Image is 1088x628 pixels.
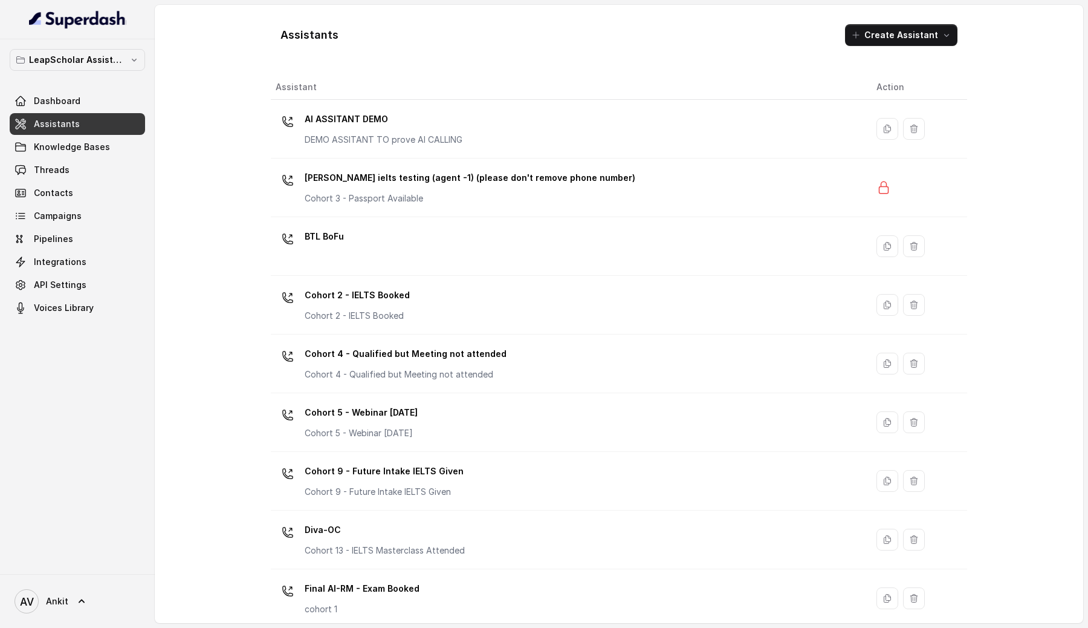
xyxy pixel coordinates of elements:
[34,210,82,222] span: Campaigns
[10,49,145,71] button: LeapScholar Assistant
[305,286,410,305] p: Cohort 2 - IELTS Booked
[271,75,867,100] th: Assistant
[305,192,546,204] p: Cohort 3 - Passport Available
[10,584,145,618] a: Ankit
[34,141,110,153] span: Knowledge Bases
[46,595,68,607] span: Ankit
[305,462,464,481] p: Cohort 9 - Future Intake IELTS Given
[305,579,419,598] p: Final AI-RM - Exam Booked
[10,297,145,319] a: Voices Library
[34,164,70,176] span: Threads
[10,228,145,250] a: Pipelines
[10,182,145,204] a: Contacts
[305,545,465,557] p: Cohort 13 - IELTS Masterclass Attended
[29,53,126,67] p: LeapScholar Assistant
[34,187,73,199] span: Contacts
[34,256,86,268] span: Integrations
[34,233,73,245] span: Pipelines
[34,118,80,130] span: Assistants
[305,368,507,381] p: Cohort 4 - Qualified but Meeting not attended
[845,24,957,46] button: Create Assistant
[305,344,507,364] p: Cohort 4 - Qualified but Meeting not attended
[10,251,145,273] a: Integrations
[10,113,145,135] a: Assistants
[305,520,465,540] p: Diva-OC
[10,136,145,158] a: Knowledge Bases
[867,75,967,100] th: Action
[305,168,635,188] p: [PERSON_NAME] ielts testing (agent -1) (please don't remove phone number)
[10,274,145,296] a: API Settings
[305,134,462,146] p: DEMO ASSITANT TO prove AI CALLING
[10,205,145,227] a: Campaigns
[305,110,462,129] p: AI ASSITANT DEMO
[280,25,338,45] h1: Assistants
[305,403,418,422] p: Cohort 5 - Webinar [DATE]
[305,603,419,615] p: cohort 1
[305,227,344,246] p: BTL BoFu
[305,427,418,439] p: Cohort 5 - Webinar [DATE]
[34,302,94,314] span: Voices Library
[20,595,34,608] text: AV
[305,486,464,498] p: Cohort 9 - Future Intake IELTS Given
[29,10,126,29] img: light.svg
[305,310,410,322] p: Cohort 2 - IELTS Booked
[10,90,145,112] a: Dashboard
[34,95,80,107] span: Dashboard
[10,159,145,181] a: Threads
[34,279,86,291] span: API Settings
